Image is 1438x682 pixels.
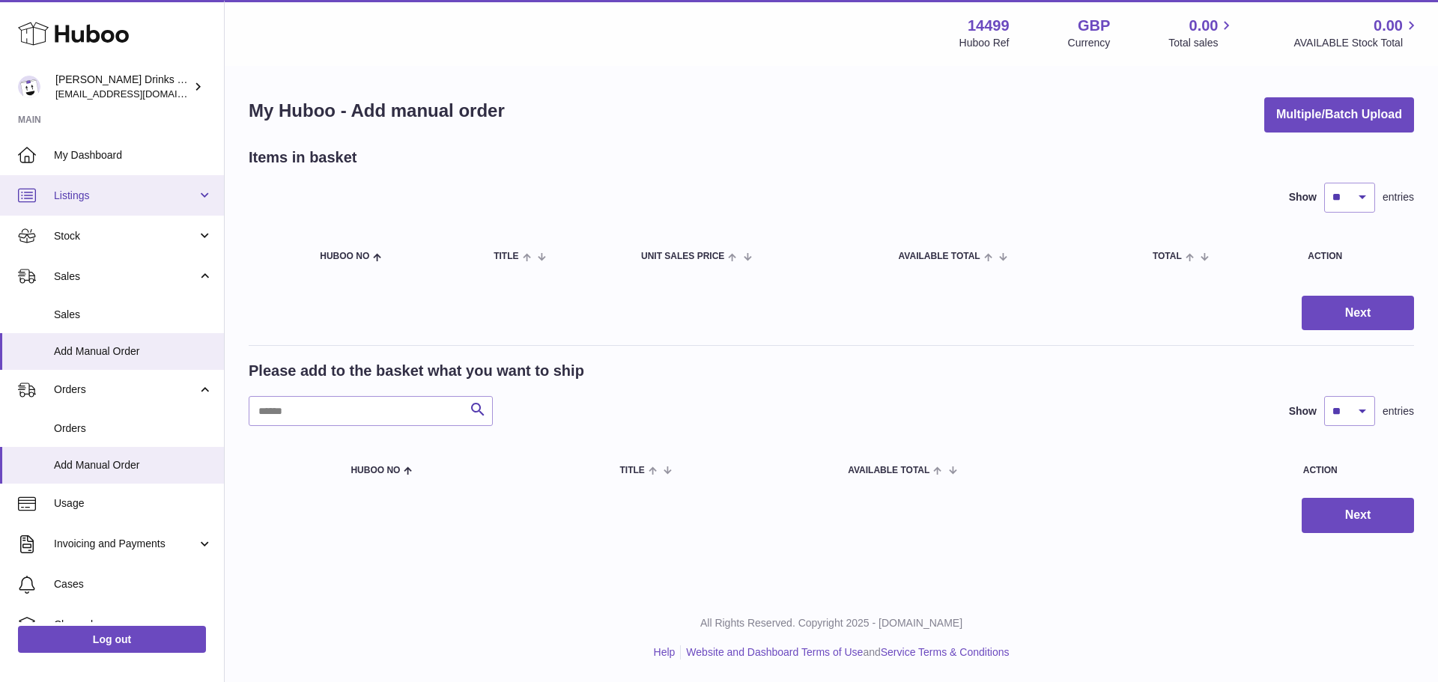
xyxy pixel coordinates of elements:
[55,88,220,100] span: [EMAIL_ADDRESS][DOMAIN_NAME]
[351,466,400,475] span: Huboo no
[848,466,929,475] span: AVAILABLE Total
[1302,296,1414,331] button: Next
[54,577,213,591] span: Cases
[320,252,369,261] span: Huboo no
[54,421,213,436] span: Orders
[1153,252,1182,261] span: Total
[54,308,213,322] span: Sales
[1302,498,1414,533] button: Next
[494,252,518,261] span: Title
[54,344,213,359] span: Add Manual Order
[620,466,645,475] span: Title
[54,148,213,162] span: My Dashboard
[1168,16,1235,50] a: 0.00 Total sales
[881,646,1010,658] a: Service Terms & Conditions
[968,16,1010,36] strong: 14499
[18,76,40,98] img: internalAdmin-14499@internal.huboo.com
[237,616,1426,630] p: All Rights Reserved. Copyright 2025 - [DOMAIN_NAME]
[1293,36,1420,50] span: AVAILABLE Stock Total
[18,626,206,653] a: Log out
[1068,36,1111,50] div: Currency
[54,618,213,632] span: Channels
[54,189,197,203] span: Listings
[54,229,197,243] span: Stock
[1227,448,1414,490] th: Action
[1264,97,1414,133] button: Multiple/Batch Upload
[1374,16,1403,36] span: 0.00
[249,147,357,168] h2: Items in basket
[654,646,676,658] a: Help
[1168,36,1235,50] span: Total sales
[1383,404,1414,418] span: entries
[1293,16,1420,50] a: 0.00 AVAILABLE Stock Total
[1078,16,1110,36] strong: GBP
[55,73,190,101] div: [PERSON_NAME] Drinks LTD (t/a Zooz)
[249,99,505,123] h1: My Huboo - Add manual order
[686,646,863,658] a: Website and Dashboard Terms of Use
[249,361,584,381] h2: Please add to the basket what you want to ship
[1308,252,1399,261] div: Action
[1383,190,1414,204] span: entries
[54,496,213,511] span: Usage
[899,252,980,261] span: AVAILABLE Total
[959,36,1010,50] div: Huboo Ref
[54,270,197,284] span: Sales
[681,645,1009,660] li: and
[1289,190,1317,204] label: Show
[54,537,197,551] span: Invoicing and Payments
[1289,404,1317,418] label: Show
[54,458,213,472] span: Add Manual Order
[641,252,724,261] span: Unit Sales Price
[54,383,197,397] span: Orders
[1189,16,1219,36] span: 0.00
